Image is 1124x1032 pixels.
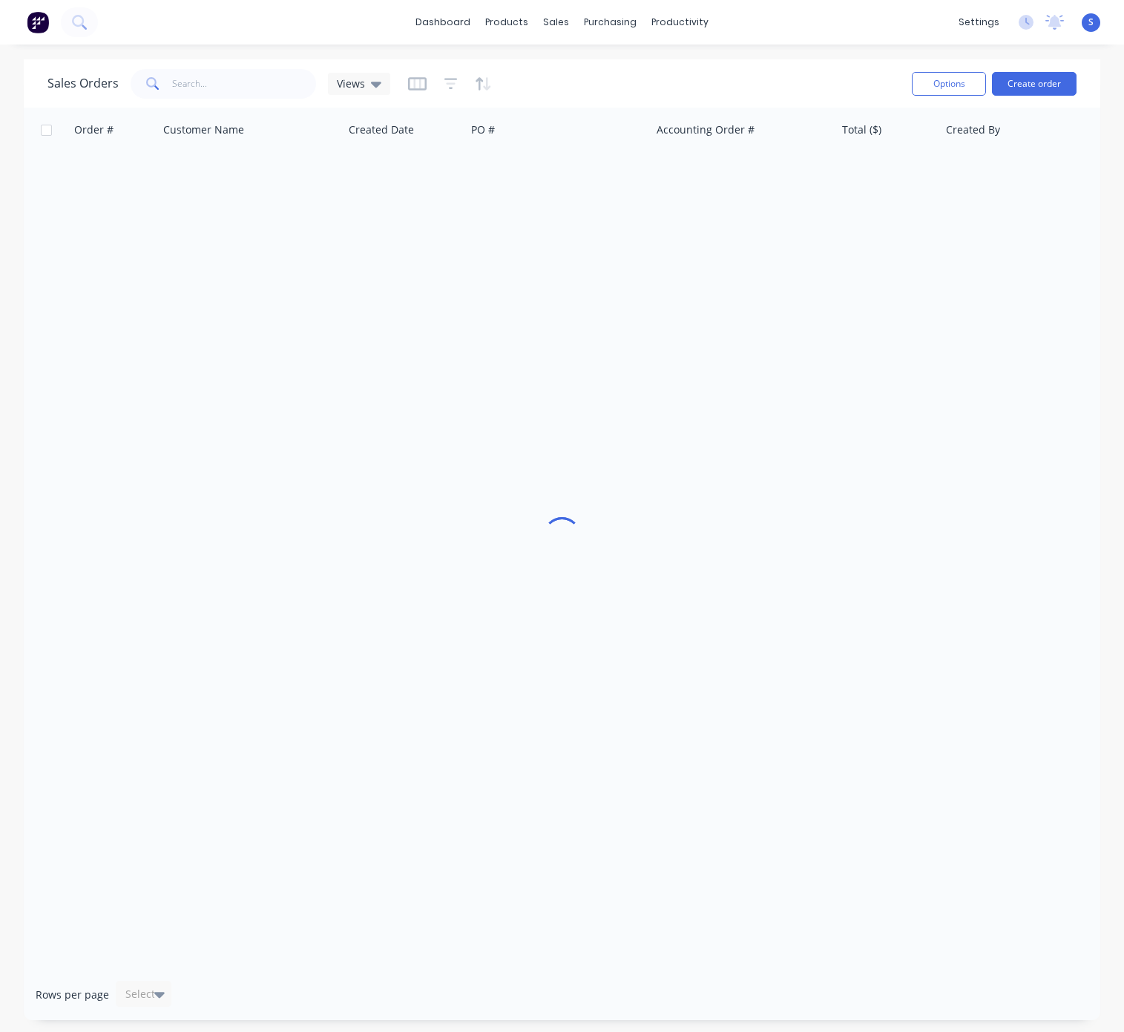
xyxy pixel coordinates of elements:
[36,987,109,1002] span: Rows per page
[951,11,1007,33] div: settings
[478,11,536,33] div: products
[842,122,881,137] div: Total ($)
[1088,16,1094,29] span: S
[74,122,114,137] div: Order #
[471,122,495,137] div: PO #
[946,122,1000,137] div: Created By
[27,11,49,33] img: Factory
[408,11,478,33] a: dashboard
[912,72,986,96] button: Options
[47,76,119,91] h1: Sales Orders
[644,11,716,33] div: productivity
[349,122,414,137] div: Created Date
[576,11,644,33] div: purchasing
[163,122,244,137] div: Customer Name
[657,122,755,137] div: Accounting Order #
[536,11,576,33] div: sales
[337,76,365,91] span: Views
[172,69,317,99] input: Search...
[992,72,1077,96] button: Create order
[125,987,164,1002] div: Select...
